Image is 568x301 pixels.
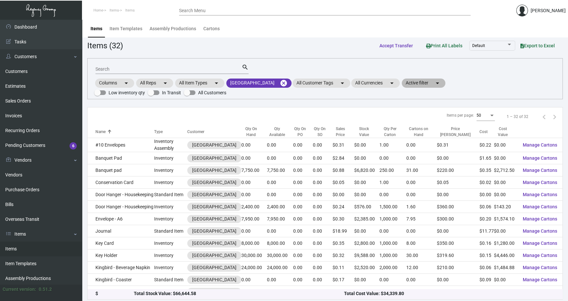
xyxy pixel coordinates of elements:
td: 1,000.00 [379,249,406,262]
div: [GEOGRAPHIC_DATA] [192,228,236,235]
span: Manage Cartons [523,180,557,185]
td: $0.06 [479,262,494,274]
td: Inventory [154,201,187,213]
div: Price [PERSON_NAME] [437,126,474,138]
td: 0.00 [313,249,333,262]
span: Manage Cartons [523,241,557,246]
span: Manage Cartons [523,155,557,161]
span: Items [110,8,119,12]
td: 0.00 [293,262,313,274]
span: Accept Transfer [379,43,413,48]
div: Sales Price [333,126,348,138]
div: Cartons on Hand [406,126,431,138]
td: 2,000.00 [379,262,406,274]
td: 0.00 [241,225,267,237]
td: $2,520.00 [354,262,380,274]
mat-icon: arrow_drop_down [161,79,169,87]
td: $0.00 [494,189,517,201]
td: $0.00 [494,176,517,189]
td: $1,280.00 [494,237,517,249]
button: Manage Cartons [517,286,562,298]
div: [GEOGRAPHIC_DATA] [192,240,236,247]
td: 12.00 [406,262,436,274]
div: [GEOGRAPHIC_DATA] [192,167,236,174]
td: 0.00 [267,152,293,164]
div: [GEOGRAPHIC_DATA] [192,252,236,259]
span: Manage Cartons [523,277,557,282]
div: Stock Value [354,126,380,138]
td: 0.00 [293,274,313,286]
td: 35,000.00 [267,286,293,298]
td: $0.00 [354,274,380,286]
div: [GEOGRAPHIC_DATA] [192,142,236,149]
div: Assembly Productions [150,25,196,32]
td: Journal [88,225,154,237]
td: Kingbird - Beverage Napkin [88,262,154,274]
td: 0.00 [267,189,293,201]
div: Qty On Hand [241,126,267,138]
td: 5,000.00 [379,286,406,298]
td: 0.00 [406,176,436,189]
td: 8.00 [406,237,436,249]
div: Cartons on Hand [406,126,436,138]
td: $220.00 [437,164,480,176]
div: Items [91,25,102,32]
td: $0.00 [333,189,354,201]
mat-icon: arrow_drop_down [434,79,441,87]
img: admin@bootstrapmaster.com [516,5,528,16]
td: 0.00 [313,274,333,286]
td: $0.31 [437,138,480,152]
td: 0.00 [379,225,406,237]
td: 0.00 [379,152,406,164]
td: 7.00 [406,286,436,298]
div: Name [95,129,154,135]
div: Type [154,129,163,135]
td: $0.02 [479,176,494,189]
span: Manage Cartons [523,253,557,258]
td: 30.00 [406,249,436,262]
mat-chip: All Reps [136,79,173,88]
td: $0.11 [333,262,354,274]
td: $0.00 [354,152,380,164]
div: Items (32) [87,40,123,52]
td: 0.00 [241,152,267,164]
div: Cost [479,129,488,135]
td: 1.00 [379,176,406,189]
td: $2.84 [333,152,354,164]
td: 0.00 [313,138,333,152]
td: $0.35 [479,164,494,176]
div: [GEOGRAPHIC_DATA] [192,179,236,186]
td: Kingbird - Coaster [88,274,154,286]
div: Qty Per Carton [379,126,400,138]
td: Envelope - A6 [88,213,154,225]
div: Type [154,129,187,135]
td: $0.08 [479,286,494,298]
div: $ [95,290,134,297]
td: $0.00 [494,138,517,152]
div: [GEOGRAPHIC_DATA] [192,289,236,295]
td: 0.00 [313,201,333,213]
button: Manage Cartons [517,201,562,213]
td: $0.30 [333,213,354,225]
button: Manage Cartons [517,274,562,286]
span: Print All Labels [426,43,462,48]
div: Items per page: [447,112,474,118]
td: $210.00 [437,262,480,274]
th: Customer [187,126,241,138]
td: Inventory Assembly [154,138,187,152]
td: Kingbird - Coaster [88,286,154,298]
span: Manage Cartons [523,265,557,270]
td: $18.99 [333,225,354,237]
td: 2,400.00 [241,201,267,213]
td: $2,800.00 [494,286,517,298]
span: All Customers [198,89,226,97]
td: $300.00 [437,213,480,225]
td: 8,000.00 [267,237,293,249]
td: 0.00 [313,262,333,274]
div: [GEOGRAPHIC_DATA] [192,264,236,271]
span: Manage Cartons [523,192,557,197]
mat-select: Items per page: [477,113,495,118]
td: $0.00 [354,138,380,152]
td: $360.00 [437,201,480,213]
td: 0.00 [293,138,313,152]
